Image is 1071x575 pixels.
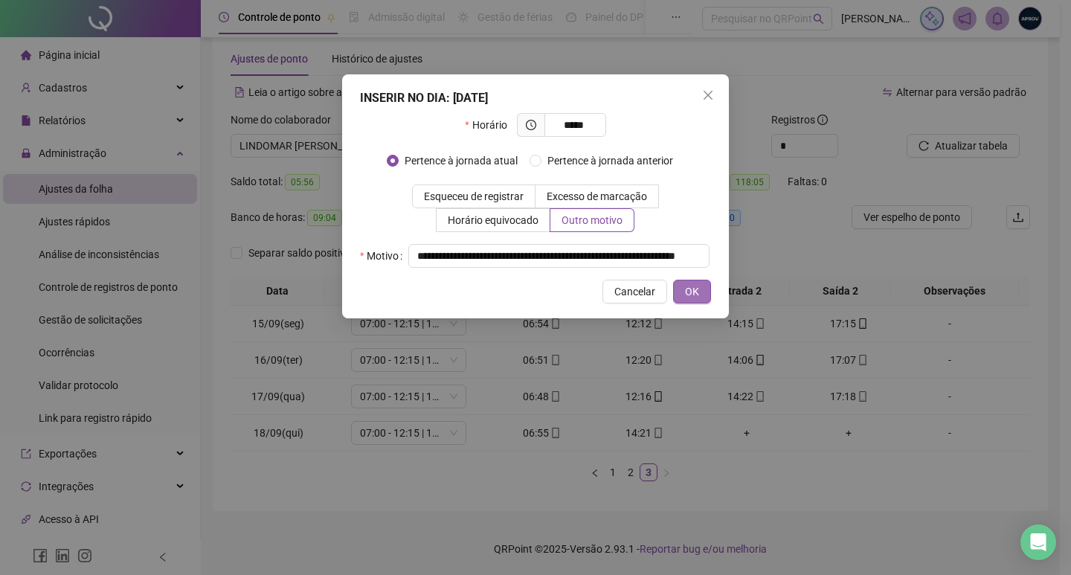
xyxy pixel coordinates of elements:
[360,89,711,107] div: INSERIR NO DIA : [DATE]
[448,214,538,226] span: Horário equivocado
[526,120,536,130] span: clock-circle
[696,83,720,107] button: Close
[1020,524,1056,560] div: Open Intercom Messenger
[541,152,679,169] span: Pertence à jornada anterior
[602,280,667,303] button: Cancelar
[547,190,647,202] span: Excesso de marcação
[685,283,699,300] span: OK
[360,244,408,268] label: Motivo
[673,280,711,303] button: OK
[465,113,516,137] label: Horário
[614,283,655,300] span: Cancelar
[399,152,524,169] span: Pertence à jornada atual
[562,214,623,226] span: Outro motivo
[424,190,524,202] span: Esqueceu de registrar
[702,89,714,101] span: close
